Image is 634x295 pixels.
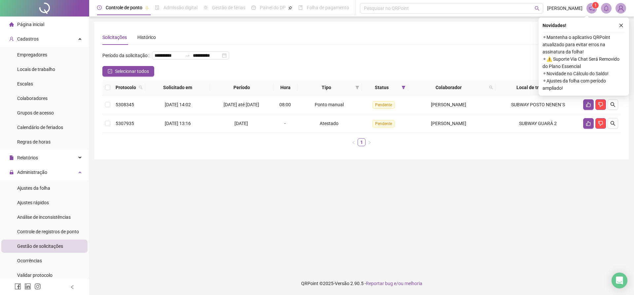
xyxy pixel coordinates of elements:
span: search [488,82,494,92]
span: Painel do DP [260,5,286,10]
span: right [368,141,371,145]
span: Tipo [300,84,353,91]
span: [PERSON_NAME] [547,5,582,12]
span: Local de trabalho [498,84,571,91]
button: left [350,138,358,146]
th: Período [210,80,273,95]
div: Open Intercom Messenger [612,273,627,288]
label: Período da solicitação [102,50,152,61]
span: Folha de pagamento [307,5,349,10]
div: Solicitações [102,34,127,41]
span: Empregadores [17,52,47,57]
span: Selecionar todos [115,68,149,75]
span: Pendente [372,101,395,109]
th: Solicitado em [145,80,210,95]
span: 1 [594,3,597,8]
span: search [489,85,493,89]
span: Controle de registros de ponto [17,229,79,234]
span: Cadastros [17,36,39,42]
span: filter [402,85,405,89]
span: user-add [9,37,14,41]
span: Calendário de feriados [17,125,63,130]
span: Admissão digital [163,5,197,10]
span: Locais de trabalho [17,67,55,72]
span: Escalas [17,81,33,86]
span: Colaborador [411,84,486,91]
span: Atestado [320,121,338,126]
span: file [9,155,14,160]
span: 5307935 [116,121,134,126]
span: like [586,121,591,126]
span: filter [355,85,359,89]
span: 5308345 [116,102,134,107]
span: linkedin [24,283,31,290]
span: lock [9,170,14,175]
button: right [366,138,373,146]
span: Ocorrências [17,258,42,263]
span: Gestão de solicitações [17,244,63,249]
span: Versão [335,281,349,286]
span: file-done [155,5,159,10]
span: Validar protocolo [17,273,53,278]
th: Hora [273,80,297,95]
span: [DATE] 14:02 [165,102,191,107]
span: [DATE] [234,121,248,126]
button: Selecionar todos [102,66,154,77]
span: book [298,5,303,10]
span: facebook [15,283,21,290]
div: Histórico [137,34,156,41]
span: Gestão de férias [212,5,245,10]
span: pushpin [145,6,149,10]
footer: QRPoint © 2025 - 2.90.5 - [89,272,634,295]
li: 1 [358,138,366,146]
a: 1 [358,139,365,146]
span: [PERSON_NAME] [431,121,466,126]
span: dislike [598,102,603,107]
span: [DATE] até [DATE] [224,102,259,107]
td: SUBWAY GUARÁ 2 [496,114,581,133]
span: 08:00 [279,102,291,107]
span: Regras de horas [17,139,51,145]
span: Reportar bug e/ou melhoria [366,281,422,286]
span: [PERSON_NAME] [431,102,466,107]
span: Administração [17,170,47,175]
span: instagram [34,283,41,290]
span: Página inicial [17,22,44,27]
span: ⚬ Novidade no Cálculo do Saldo! [543,70,625,77]
span: Controle de ponto [106,5,142,10]
span: home [9,22,14,27]
span: ⚬ Ajustes da folha com período ampliado! [543,77,625,92]
td: SUBWAY POSTO NENEN´S [496,95,581,114]
span: Status [365,84,399,91]
span: filter [354,82,361,92]
span: Relatórios [17,155,38,160]
span: Pendente [372,120,395,127]
span: swap-right [185,53,190,58]
span: search [535,6,540,11]
span: dislike [598,121,603,126]
span: pushpin [288,6,292,10]
span: [DATE] 13:16 [165,121,191,126]
span: - [284,121,286,126]
span: Grupos de acesso [17,110,54,115]
span: Ajustes da folha [17,185,50,191]
span: check-square [108,69,112,74]
span: to [185,53,190,58]
li: Próxima página [366,138,373,146]
span: Novidades ! [543,22,566,29]
span: Análise de inconsistências [17,214,71,220]
span: notification [589,5,595,11]
span: Ajustes rápidos [17,200,49,205]
img: 82561 [616,3,626,13]
span: close [619,23,623,28]
span: search [610,121,616,126]
span: ⚬ ⚠️ Suporte Via Chat Será Removido do Plano Essencial [543,55,625,70]
span: bell [603,5,609,11]
span: search [610,102,616,107]
span: like [586,102,591,107]
span: ⚬ Mantenha o aplicativo QRPoint atualizado para evitar erros na assinatura da folha! [543,34,625,55]
span: clock-circle [97,5,102,10]
li: Página anterior [350,138,358,146]
span: Ponto manual [315,102,344,107]
span: dashboard [251,5,256,10]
